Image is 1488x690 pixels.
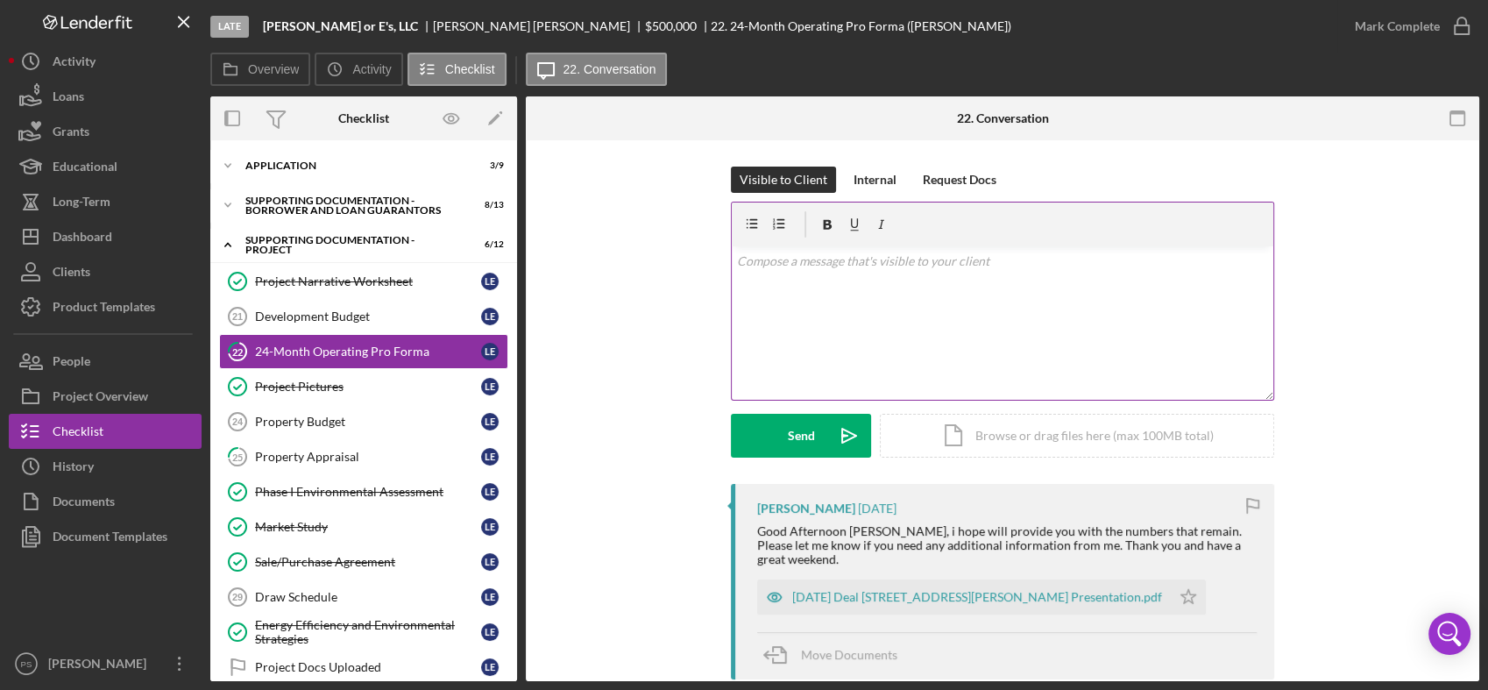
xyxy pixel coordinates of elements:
button: History [9,449,202,484]
div: Dashboard [53,219,112,259]
div: Loans [53,79,84,118]
div: Clients [53,254,90,294]
tspan: 21 [232,311,243,322]
button: Activity [315,53,402,86]
div: Energy Efficiency and Environmental Strategies [255,618,481,646]
div: History [53,449,94,488]
a: 2224-Month Operating Pro FormaLE [219,334,508,369]
div: Document Templates [53,519,167,558]
tspan: 29 [232,592,243,602]
div: Open Intercom Messenger [1428,613,1470,655]
time: 2025-09-26 17:43 [858,501,896,516]
a: 24Property BudgetLE [219,404,508,439]
div: Project Overview [53,379,148,418]
button: People [9,344,202,379]
div: Supporting Documentation - Borrower and Loan Guarantors [245,196,460,216]
a: Project Narrative WorksheetLE [219,264,508,299]
div: 24-Month Operating Pro Forma [255,345,481,359]
div: 22. Conversation [957,111,1049,125]
div: Checklist [53,414,103,453]
div: L E [481,553,499,571]
button: Overview [210,53,310,86]
a: Educational [9,149,202,184]
button: Send [731,414,871,458]
div: Mark Complete [1355,9,1440,44]
div: Product Templates [53,289,155,329]
div: Property Budget [255,415,481,429]
div: Supporting Documentation - Project [245,235,460,255]
div: Educational [53,149,117,189]
button: Move Documents [757,633,915,677]
div: 22. 24-Month Operating Pro Forma ([PERSON_NAME]) [711,19,1011,33]
button: Documents [9,484,202,519]
div: Checklist [338,111,389,125]
button: Activity [9,44,202,79]
tspan: 22 [232,345,243,357]
tspan: 25 [232,451,243,462]
button: 22. Conversation [526,53,668,86]
text: PS [21,659,32,669]
div: [PERSON_NAME] [44,646,158,686]
div: Market Study [255,520,481,534]
button: PS[PERSON_NAME] [9,646,202,681]
div: Long-Term [53,184,110,224]
div: L E [481,658,499,676]
button: Project Overview [9,379,202,414]
div: Internal [854,167,896,193]
a: Sale/Purchase AgreementLE [219,544,508,580]
div: Visible to Client [740,167,827,193]
a: Phase I Environmental AssessmentLE [219,474,508,509]
div: [DATE] Deal [STREET_ADDRESS][PERSON_NAME] Presentation.pdf [792,590,1162,604]
button: Internal [845,167,905,193]
div: L E [481,413,499,430]
div: [PERSON_NAME] [757,501,855,516]
div: L E [481,273,499,290]
div: Project Docs Uploaded [255,660,481,674]
a: Clients [9,254,202,289]
div: 6 / 12 [472,239,504,250]
button: Visible to Client [731,167,836,193]
button: Checklist [9,414,202,449]
a: Project Docs UploadedLE [219,650,508,685]
div: Send [788,414,815,458]
div: L E [481,378,499,395]
b: [PERSON_NAME] or E's, LLC [263,19,418,33]
button: Checklist [407,53,507,86]
div: L E [481,308,499,325]
div: L E [481,518,499,536]
button: Request Docs [914,167,1005,193]
div: Draw Schedule [255,590,481,604]
button: Grants [9,114,202,149]
a: Energy Efficiency and Environmental StrategiesLE [219,615,508,650]
div: L E [481,483,499,501]
div: People [53,344,90,383]
label: 22. Conversation [563,62,656,76]
label: Checklist [445,62,495,76]
div: Phase I Environmental Assessment [255,485,481,499]
div: Development Budget [255,309,481,324]
span: Move Documents [801,647,897,662]
button: Document Templates [9,519,202,554]
div: Sale/Purchase Agreement [255,555,481,569]
div: Documents [53,484,115,523]
a: 25Property AppraisalLE [219,439,508,474]
div: L E [481,343,499,360]
button: Long-Term [9,184,202,219]
a: Market StudyLE [219,509,508,544]
a: Product Templates [9,289,202,324]
div: Grants [53,114,89,153]
button: [DATE] Deal [STREET_ADDRESS][PERSON_NAME] Presentation.pdf [757,580,1206,615]
button: Loans [9,79,202,114]
div: Property Appraisal [255,450,481,464]
a: 21Development BudgetLE [219,299,508,334]
div: L E [481,623,499,641]
div: L E [481,588,499,606]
